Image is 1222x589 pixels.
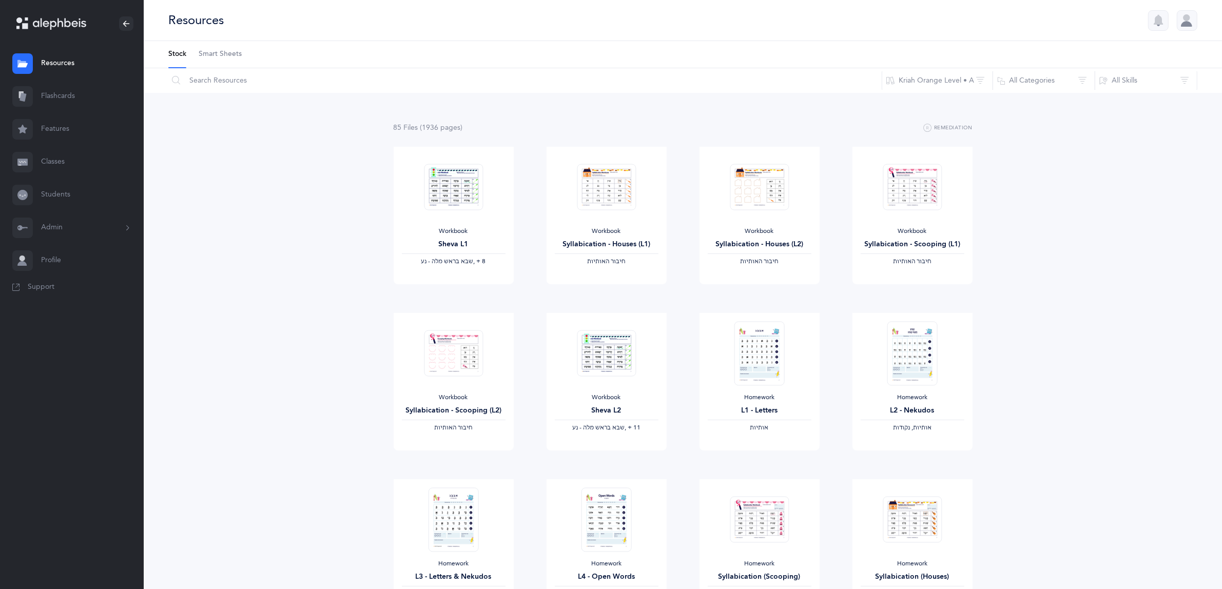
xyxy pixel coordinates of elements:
span: ‫חיבור האותיות‬ [741,258,779,265]
img: Syllabication-Workbook-Level-1-EN_Orange_Scooping_thumbnail_1741114890.png [883,164,942,210]
div: L4 - Open Words [555,572,658,582]
span: s [415,124,418,132]
span: ‫אותיות, נקודות‬ [893,424,932,431]
div: Workbook [555,394,658,402]
button: Kriah Orange Level • A [882,68,993,93]
div: Workbook [402,394,506,402]
span: (1936 page ) [420,124,463,132]
img: Homework_Syllabication-EN_Orange_Scooping_EN_thumbnail_1724301622.png [730,496,789,543]
img: Syllabication-Workbook-Level-1-EN_Orange_Houses_thumbnail_1741114714.png [577,164,636,210]
img: Homework_L4_OpenWords_O_Orange_EN_thumbnail_1731219094.png [581,487,631,552]
div: L2 - Nekudos [861,405,964,416]
input: Search Resources [168,68,882,93]
button: All Categories [993,68,1095,93]
div: Workbook [555,227,658,235]
img: Syllabication-Workbook-Level-2-Houses-EN_thumbnail_1741114840.png [730,164,789,210]
div: ‪, + 11‬ [555,424,658,432]
div: Sheva L2 [555,405,658,416]
span: s [458,124,461,132]
div: Homework [555,560,658,568]
button: Remediation [924,122,973,134]
div: Syllabication - Houses (L2) [708,239,811,250]
img: Homework_Syllabication-EN_Orange_Houses_EN_thumbnail_1724301598.png [883,496,942,543]
div: Workbook [402,227,506,235]
button: All Skills [1095,68,1197,93]
div: Homework [861,394,964,402]
span: 85 File [394,124,418,132]
span: ‫חיבור האותיות‬ [435,424,473,431]
div: Sheva L1 [402,239,506,250]
div: Workbook [708,227,811,235]
img: Homework_L2_Nekudos_O_EN_thumbnail_1739258670.png [887,321,937,385]
img: Sheva-Workbook-Orange-A-L2_EN_thumbnail_1757037028.png [577,330,636,377]
div: Syllabication - Scooping (L1) [861,239,964,250]
div: L3 - Letters & Nekudos [402,572,506,582]
div: Homework [402,560,506,568]
div: Syllabication (Houses) [861,572,964,582]
div: Syllabication - Scooping (L2) [402,405,506,416]
div: Syllabication (Scooping) [708,572,811,582]
div: L1 - Letters [708,405,811,416]
span: ‫שבא בראש מלה - נע‬ [421,258,474,265]
span: ‫חיבור האותיות‬ [588,258,626,265]
div: Workbook [861,227,964,235]
div: ‪, + 8‬ [402,258,506,266]
span: Support [28,282,54,292]
div: Homework [708,560,811,568]
div: Resources [168,12,224,29]
span: ‫שבא בראש מלה - נע‬ [572,424,625,431]
img: Homework_L3_LettersNekudos_O_EN_thumbnail_1731218716.png [428,487,478,552]
img: Sheva-Workbook-Orange-A-L1_EN_thumbnail_1757036998.png [424,164,483,210]
div: Syllabication - Houses (L1) [555,239,658,250]
img: Syllabication-Workbook-Level-2-Scooping-EN_thumbnail_1724263547.png [424,330,483,377]
span: ‫חיבור האותיות‬ [894,258,932,265]
img: Homework_L1_Letters_O_Orange_EN_thumbnail_1731215263.png [734,321,784,385]
div: Homework [861,560,964,568]
span: ‫אותיות‬ [750,424,769,431]
div: Homework [708,394,811,402]
span: Smart Sheets [199,49,242,60]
